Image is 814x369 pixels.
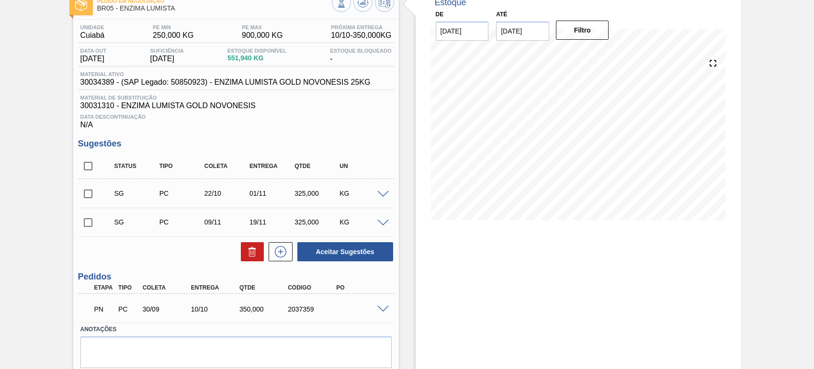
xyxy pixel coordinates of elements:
span: [DATE] [80,55,107,63]
span: Material de Substituição [80,95,392,101]
div: Entrega [247,163,297,169]
span: Estoque Bloqueado [330,48,391,54]
span: PE MIN [153,24,193,30]
div: Excluir Sugestões [236,242,264,261]
span: 30031310 - ENZIMA LUMISTA GOLD NOVONESIS [80,101,392,110]
button: Aceitar Sugestões [297,242,393,261]
div: Código [285,284,339,291]
input: dd/mm/yyyy [436,22,489,41]
label: De [436,11,444,18]
span: 551,940 KG [227,55,286,62]
div: 09/11/2025 [202,218,252,226]
div: Pedido de Compra [157,190,207,197]
div: Tipo [116,284,140,291]
div: 10/10/2025 [189,305,242,313]
div: Pedido de Compra [116,305,140,313]
div: 22/10/2025 [202,190,252,197]
div: - [328,48,394,63]
h3: Pedidos [78,272,394,282]
span: Suficiência [150,48,183,54]
div: 325,000 [292,218,342,226]
p: PN [94,305,114,313]
div: Qtde [292,163,342,169]
div: 2037359 [285,305,339,313]
div: Aceitar Sugestões [293,241,394,262]
div: 30/09/2025 [140,305,194,313]
label: Anotações [80,323,392,336]
span: 30034389 - (SAP Legado: 50850923) - ENZIMA LUMISTA GOLD NOVONESIS 25KG [80,78,371,87]
div: Sugestão Criada [112,218,162,226]
div: Nova sugestão [264,242,293,261]
span: 900,000 KG [242,31,283,40]
span: Estoque Disponível [227,48,286,54]
span: BR05 - ENZIMA LUMISTA [97,5,332,12]
span: Próxima Entrega [331,24,391,30]
div: PO [334,284,387,291]
div: Coleta [202,163,252,169]
span: 10/10 - 350,000 KG [331,31,391,40]
div: Entrega [189,284,242,291]
span: Data Descontinuação [80,114,392,120]
div: Qtde [237,284,291,291]
span: [DATE] [150,55,183,63]
span: Material ativo [80,71,371,77]
span: Unidade [80,24,105,30]
div: 19/11/2025 [247,218,297,226]
div: KG [337,190,387,197]
div: UN [337,163,387,169]
div: KG [337,218,387,226]
div: Pedido em Negociação [92,299,116,320]
label: Até [496,11,507,18]
input: dd/mm/yyyy [496,22,549,41]
div: Pedido de Compra [157,218,207,226]
h3: Sugestões [78,139,394,149]
span: 250,000 KG [153,31,193,40]
div: Etapa [92,284,116,291]
div: Tipo [157,163,207,169]
div: Sugestão Criada [112,190,162,197]
div: 01/11/2025 [247,190,297,197]
span: Data out [80,48,107,54]
span: PE MAX [242,24,283,30]
div: 350,000 [237,305,291,313]
div: Status [112,163,162,169]
span: Cuiabá [80,31,105,40]
button: Filtro [556,21,609,40]
div: N/A [78,110,394,129]
div: Coleta [140,284,194,291]
div: 325,000 [292,190,342,197]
